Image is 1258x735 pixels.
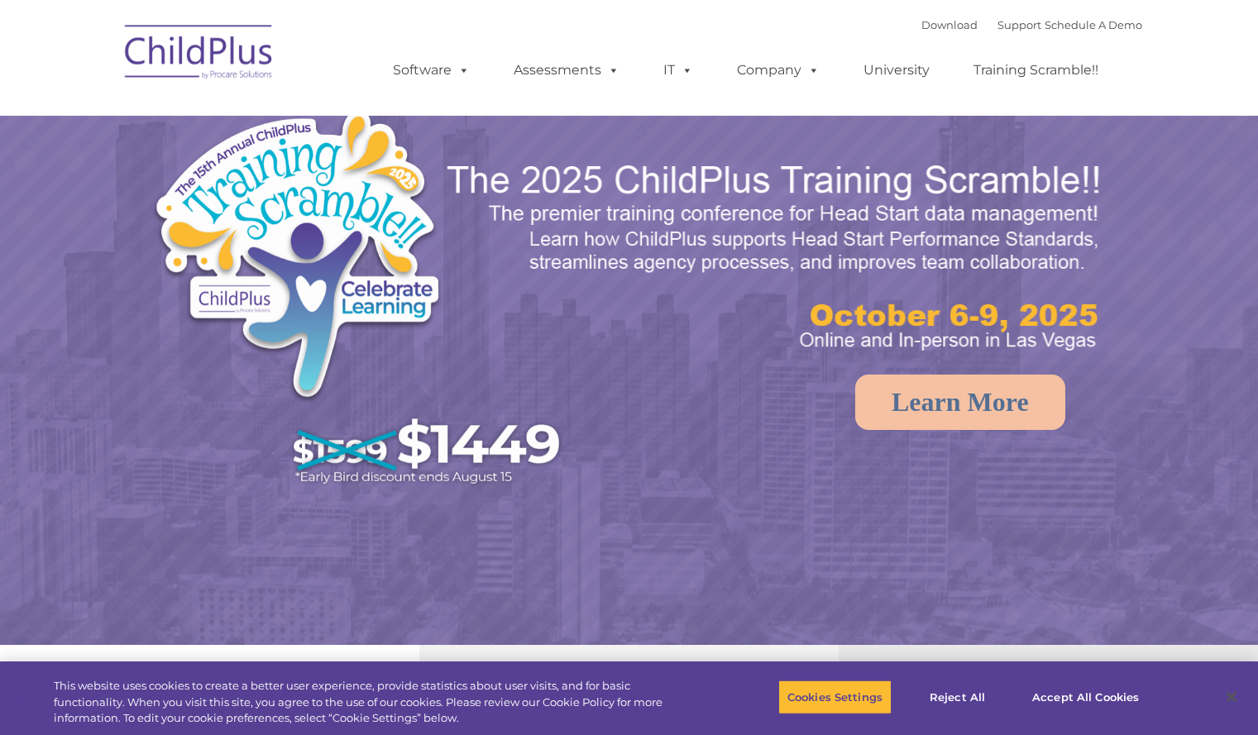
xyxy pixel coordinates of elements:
[1023,680,1148,714] button: Accept All Cookies
[1045,18,1142,31] a: Schedule A Demo
[376,54,486,87] a: Software
[906,680,1009,714] button: Reject All
[117,13,282,96] img: ChildPlus by Procare Solutions
[647,54,710,87] a: IT
[1213,679,1250,715] button: Close
[957,54,1115,87] a: Training Scramble!!
[921,18,1142,31] font: |
[497,54,636,87] a: Assessments
[997,18,1041,31] a: Support
[720,54,836,87] a: Company
[778,680,892,714] button: Cookies Settings
[847,54,946,87] a: University
[54,678,692,727] div: This website uses cookies to create a better user experience, provide statistics about user visit...
[921,18,978,31] a: Download
[855,375,1065,430] a: Learn More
